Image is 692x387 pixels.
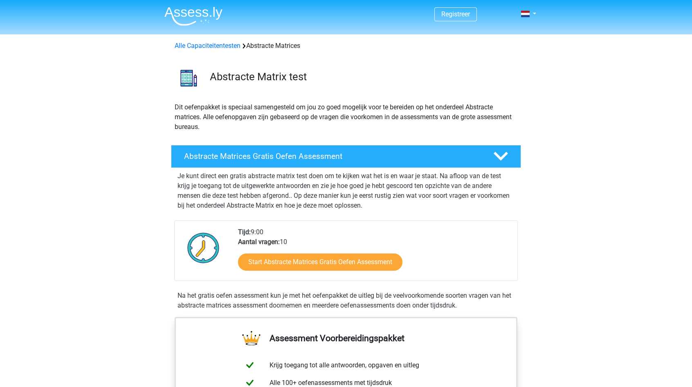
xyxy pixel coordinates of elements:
[164,7,222,26] img: Assessly
[238,238,280,246] b: Aantal vragen:
[183,227,224,268] img: Klok
[175,42,240,50] a: Alle Capaciteitentesten
[210,70,515,83] h3: Abstracte Matrix test
[168,145,524,168] a: Abstracte Matrices Gratis Oefen Assessment
[232,227,517,281] div: 9:00 10
[177,171,515,210] p: Je kunt direct een gratis abstracte matrix test doen om te kijken wat het is en waar je staat. Na...
[184,152,480,161] h4: Abstracte Matrices Gratis Oefen Assessment
[441,10,470,18] a: Registreer
[174,291,518,310] div: Na het gratis oefen assessment kun je met het oefenpakket de uitleg bij de veelvoorkomende soorte...
[171,41,521,51] div: Abstracte Matrices
[238,228,251,236] b: Tijd:
[238,253,402,271] a: Start Abstracte Matrices Gratis Oefen Assessment
[175,102,517,132] p: Dit oefenpakket is speciaal samengesteld om jou zo goed mogelijk voor te bereiden op het onderdee...
[171,61,206,95] img: abstracte matrices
